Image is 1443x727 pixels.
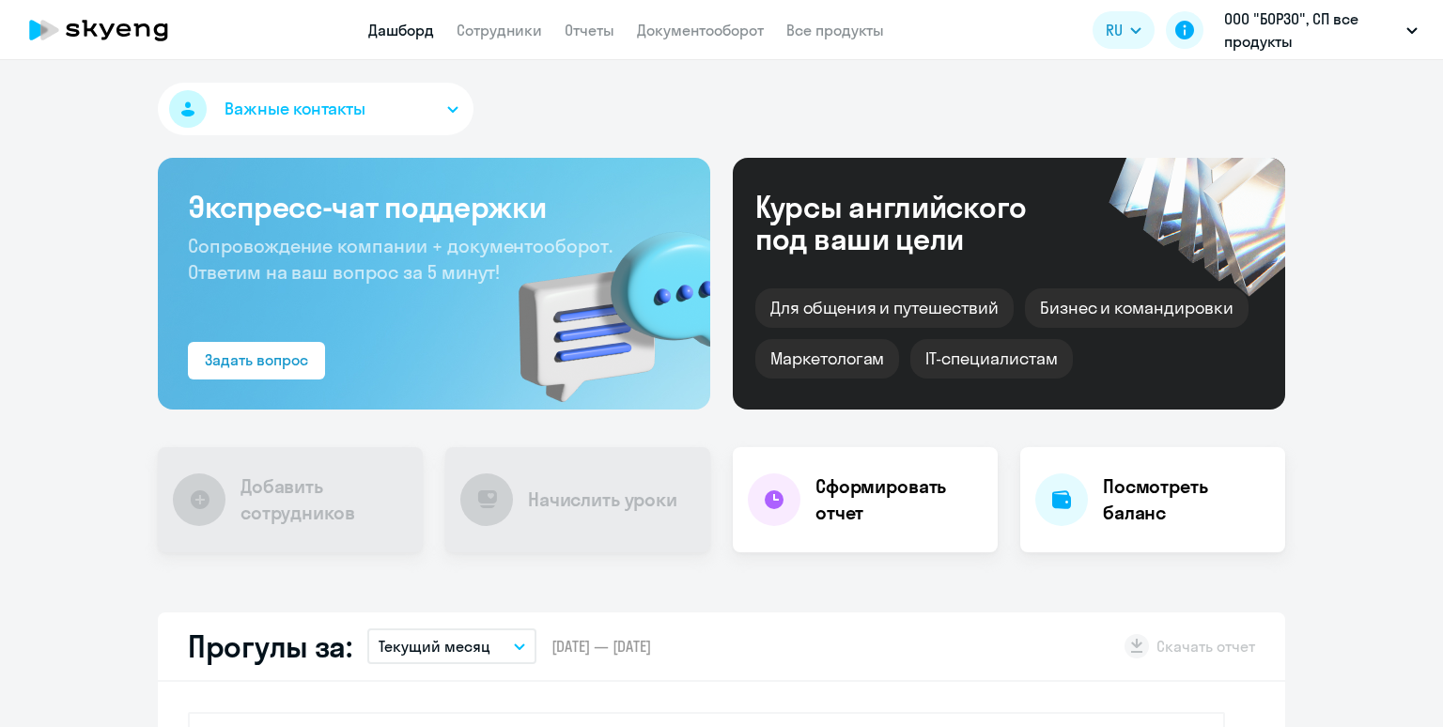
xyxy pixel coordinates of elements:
[1103,473,1270,526] h4: Посмотреть баланс
[367,628,536,664] button: Текущий месяц
[188,234,613,284] span: Сопровождение компании + документооборот. Ответим на ваш вопрос за 5 минут!
[755,288,1014,328] div: Для общения и путешествий
[188,342,325,379] button: Задать вопрос
[528,487,677,513] h4: Начислить уроки
[755,339,899,379] div: Маркетологам
[551,636,651,657] span: [DATE] — [DATE]
[240,473,408,526] h4: Добавить сотрудников
[1224,8,1399,53] p: ООО "БОРЗО", СП все продукты
[786,21,884,39] a: Все продукты
[225,97,365,121] span: Важные контакты
[637,21,764,39] a: Документооборот
[205,348,308,371] div: Задать вопрос
[188,627,352,665] h2: Прогулы за:
[1093,11,1155,49] button: RU
[755,191,1077,255] div: Курсы английского под ваши цели
[815,473,983,526] h4: Сформировать отчет
[368,21,434,39] a: Дашборд
[491,198,710,410] img: bg-img
[188,188,680,225] h3: Экспресс-чат поддержки
[565,21,614,39] a: Отчеты
[379,635,490,657] p: Текущий месяц
[158,83,473,135] button: Важные контакты
[910,339,1072,379] div: IT-специалистам
[1215,8,1427,53] button: ООО "БОРЗО", СП все продукты
[1106,19,1123,41] span: RU
[1025,288,1249,328] div: Бизнес и командировки
[457,21,542,39] a: Сотрудники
